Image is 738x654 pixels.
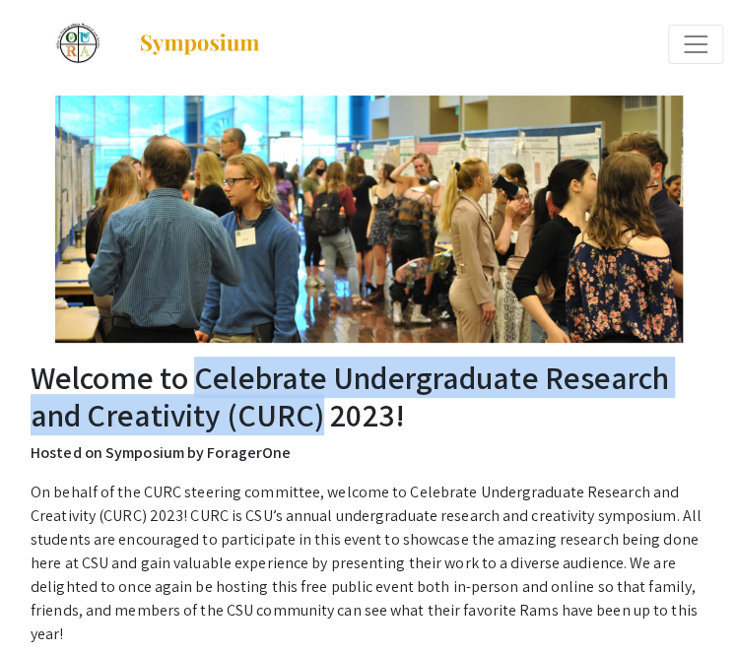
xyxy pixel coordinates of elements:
[55,96,683,343] img: Celebrate Undergraduate Research and Creativity (CURC) 2023
[31,441,707,465] p: Hosted on Symposium by ForagerOne
[15,20,261,69] a: Celebrate Undergraduate Research and Creativity (CURC) 2023
[668,25,723,64] button: Expand or Collapse Menu
[138,33,261,56] img: Symposium by ForagerOne
[38,20,118,69] img: Celebrate Undergraduate Research and Creativity (CURC) 2023
[31,359,707,434] h2: Welcome to Celebrate Undergraduate Research and Creativity (CURC) 2023!
[31,481,707,646] p: On behalf of the CURC steering committee, welcome to Celebrate Undergraduate Research and Creativ...
[15,565,84,639] iframe: Chat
